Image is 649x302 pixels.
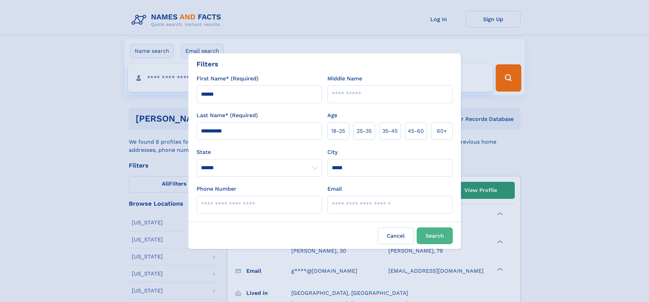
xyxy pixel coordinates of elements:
[327,148,338,156] label: City
[437,127,447,135] span: 60+
[327,185,342,193] label: Email
[327,75,362,83] label: Middle Name
[197,111,258,120] label: Last Name* (Required)
[331,127,345,135] span: 18‑25
[357,127,372,135] span: 25‑35
[197,59,218,69] div: Filters
[197,75,259,83] label: First Name* (Required)
[327,111,337,120] label: Age
[382,127,398,135] span: 35‑45
[197,185,236,193] label: Phone Number
[408,127,424,135] span: 45‑60
[378,227,414,244] label: Cancel
[197,148,322,156] label: State
[417,227,453,244] button: Search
